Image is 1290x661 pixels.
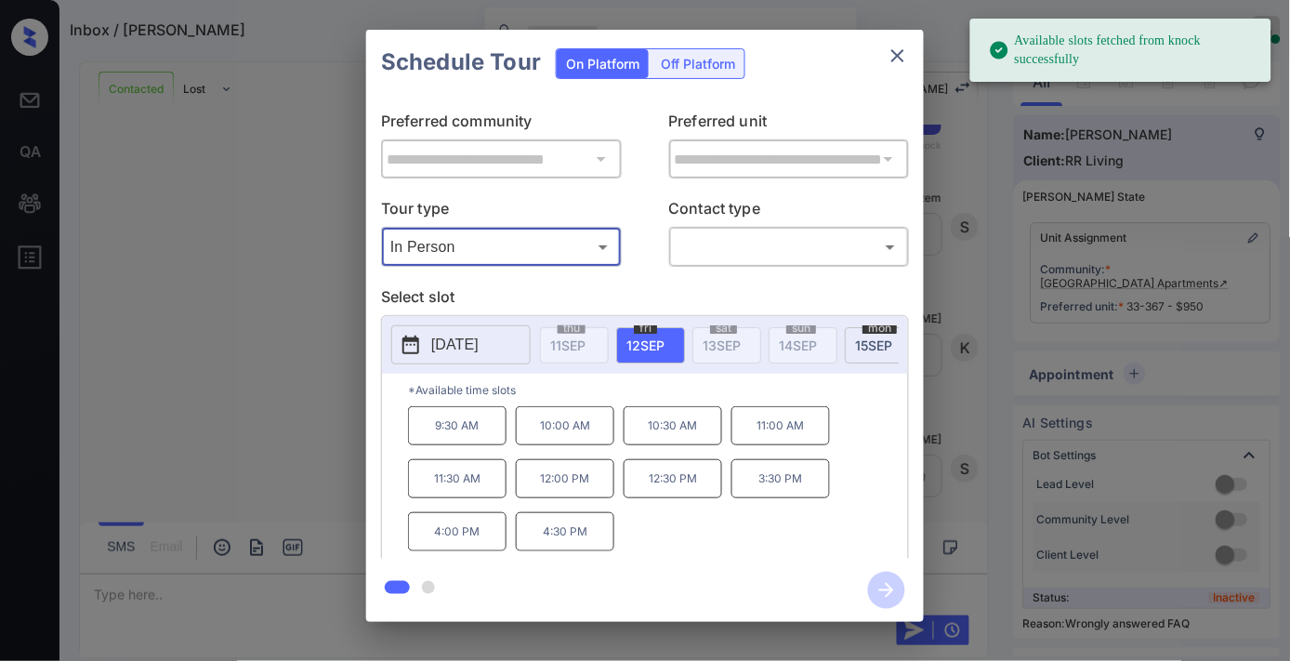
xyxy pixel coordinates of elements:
p: 12:30 PM [624,459,722,498]
p: 10:00 AM [516,406,614,445]
p: Tour type [381,197,622,227]
h2: Schedule Tour [366,30,556,95]
p: 11:00 AM [731,406,830,445]
p: 11:30 AM [408,459,507,498]
p: Preferred unit [669,110,910,139]
div: Off Platform [652,49,744,78]
button: close [879,37,916,74]
div: date-select [616,327,685,364]
button: btn-next [857,566,916,615]
p: Preferred community [381,110,622,139]
div: In Person [386,231,617,262]
p: 3:30 PM [731,459,830,498]
p: [DATE] [431,334,479,356]
span: mon [862,323,897,334]
span: 15 SEP [855,337,892,353]
p: 9:30 AM [408,406,507,445]
span: 12 SEP [626,337,665,353]
p: Contact type [669,197,910,227]
p: 4:00 PM [408,512,507,551]
div: Available slots fetched from knock successfully [989,24,1257,76]
div: date-select [845,327,914,364]
span: fri [634,323,657,334]
div: On Platform [557,49,649,78]
p: 4:30 PM [516,512,614,551]
p: 12:00 PM [516,459,614,498]
p: Select slot [381,285,909,315]
p: 10:30 AM [624,406,722,445]
p: *Available time slots [408,374,908,406]
button: [DATE] [391,325,531,364]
